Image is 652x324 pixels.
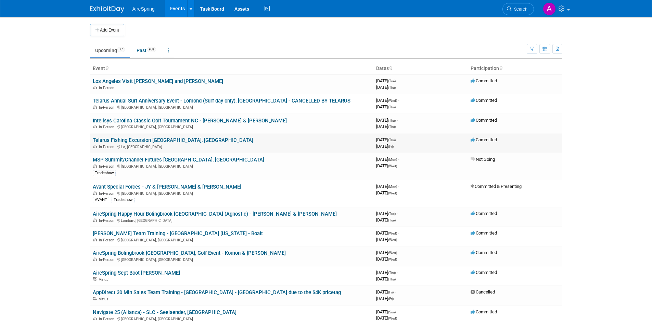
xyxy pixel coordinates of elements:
span: Committed [471,98,497,103]
span: (Thu) [388,125,396,129]
span: (Wed) [388,164,397,168]
span: (Wed) [388,191,397,195]
img: Aila Ortiaga [543,2,556,15]
span: - [397,309,398,314]
span: In-Person [99,317,116,321]
div: Lombard, [GEOGRAPHIC_DATA] [93,217,371,223]
span: Committed [471,230,497,236]
span: In-Person [99,145,116,149]
span: Committed [471,211,497,216]
span: (Wed) [388,251,397,255]
span: [DATE] [376,296,394,301]
th: Event [90,63,373,74]
a: AppDirect 30 Min Sales Team Training - [GEOGRAPHIC_DATA] - [GEOGRAPHIC_DATA] due to the $4K pricetag [93,289,341,296]
a: Intelisys Carolina Classic Golf Tournament NC - [PERSON_NAME] & [PERSON_NAME] [93,118,287,124]
div: [GEOGRAPHIC_DATA], [GEOGRAPHIC_DATA] [93,124,371,129]
a: Telarus Fishing Excursion [GEOGRAPHIC_DATA], [GEOGRAPHIC_DATA] [93,137,253,143]
span: 77 [117,47,125,52]
span: In-Person [99,86,116,90]
div: Tradeshow [112,197,135,203]
span: (Wed) [388,231,397,235]
span: Virtual [99,297,111,301]
span: AireSpring [132,6,155,12]
span: (Thu) [388,119,396,122]
span: Committed & Presenting [471,184,522,189]
a: Navigate 25 (Alianza) - SLC - Seelaender, [GEOGRAPHIC_DATA] [93,309,236,315]
span: [DATE] [376,157,399,162]
button: Add Event [90,24,124,36]
a: Upcoming77 [90,44,130,57]
span: (Wed) [388,257,397,261]
span: [DATE] [376,237,397,242]
span: (Wed) [388,316,397,320]
div: [GEOGRAPHIC_DATA], [GEOGRAPHIC_DATA] [93,256,371,262]
span: In-Person [99,164,116,169]
a: MSP Summit/Channel Futures [GEOGRAPHIC_DATA], [GEOGRAPHIC_DATA] [93,157,264,163]
img: In-Person Event [93,86,97,89]
span: [DATE] [376,211,398,216]
img: In-Person Event [93,218,97,222]
span: [DATE] [376,85,396,90]
span: - [398,230,399,236]
span: [DATE] [376,315,397,321]
span: In-Person [99,191,116,196]
a: Avant Special Forces - JY & [PERSON_NAME] & [PERSON_NAME] [93,184,241,190]
span: [DATE] [376,190,397,195]
a: Sort by Participation Type [499,65,502,71]
a: Sort by Event Name [105,65,108,71]
span: (Sun) [388,310,396,314]
span: [DATE] [376,270,398,275]
span: Committed [471,250,497,255]
span: Committed [471,137,497,142]
span: - [397,270,398,275]
img: Virtual Event [93,297,97,300]
span: (Thu) [388,271,396,275]
span: - [398,98,399,103]
img: Virtual Event [93,277,97,281]
span: Committed [471,118,497,123]
div: Tradeshow [93,170,116,176]
div: [GEOGRAPHIC_DATA], [GEOGRAPHIC_DATA] [93,190,371,196]
div: [GEOGRAPHIC_DATA], [GEOGRAPHIC_DATA] [93,104,371,110]
a: Los Angeles Visit [PERSON_NAME] and [PERSON_NAME] [93,78,223,84]
a: AireSpring Bolingbrook [GEOGRAPHIC_DATA], Golf Event - Komon & [PERSON_NAME] [93,250,286,256]
div: [GEOGRAPHIC_DATA], [GEOGRAPHIC_DATA] [93,163,371,169]
span: (Fri) [388,145,394,148]
span: - [398,157,399,162]
span: - [398,250,399,255]
span: - [397,118,398,123]
span: (Tue) [388,212,396,216]
span: [DATE] [376,104,396,109]
img: In-Person Event [93,125,97,128]
span: In-Person [99,218,116,223]
span: [DATE] [376,124,396,129]
div: [GEOGRAPHIC_DATA], [GEOGRAPHIC_DATA] [93,237,371,242]
a: AireSpring Happy Hour Bolingbrook [GEOGRAPHIC_DATA] (Agnostic) - [PERSON_NAME] & [PERSON_NAME] [93,211,337,217]
a: Search [502,3,534,15]
span: (Tue) [388,218,396,222]
th: Participation [468,63,562,74]
span: [DATE] [376,289,396,295]
span: [DATE] [376,98,399,103]
span: (Mon) [388,158,397,161]
span: (Wed) [388,238,397,242]
span: Search [512,7,527,12]
span: [DATE] [376,163,397,168]
img: In-Person Event [93,238,97,241]
a: AireSpring Sept Boot [PERSON_NAME] [93,270,180,276]
span: [DATE] [376,217,396,223]
span: [DATE] [376,144,394,149]
span: (Mon) [388,185,397,189]
img: In-Person Event [93,145,97,148]
span: In-Person [99,257,116,262]
span: [DATE] [376,276,396,281]
span: 958 [147,47,156,52]
span: In-Person [99,238,116,242]
span: (Thu) [388,138,396,142]
span: [DATE] [376,230,399,236]
span: [DATE] [376,137,398,142]
img: In-Person Event [93,317,97,320]
span: - [397,211,398,216]
span: - [397,137,398,142]
span: - [398,184,399,189]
